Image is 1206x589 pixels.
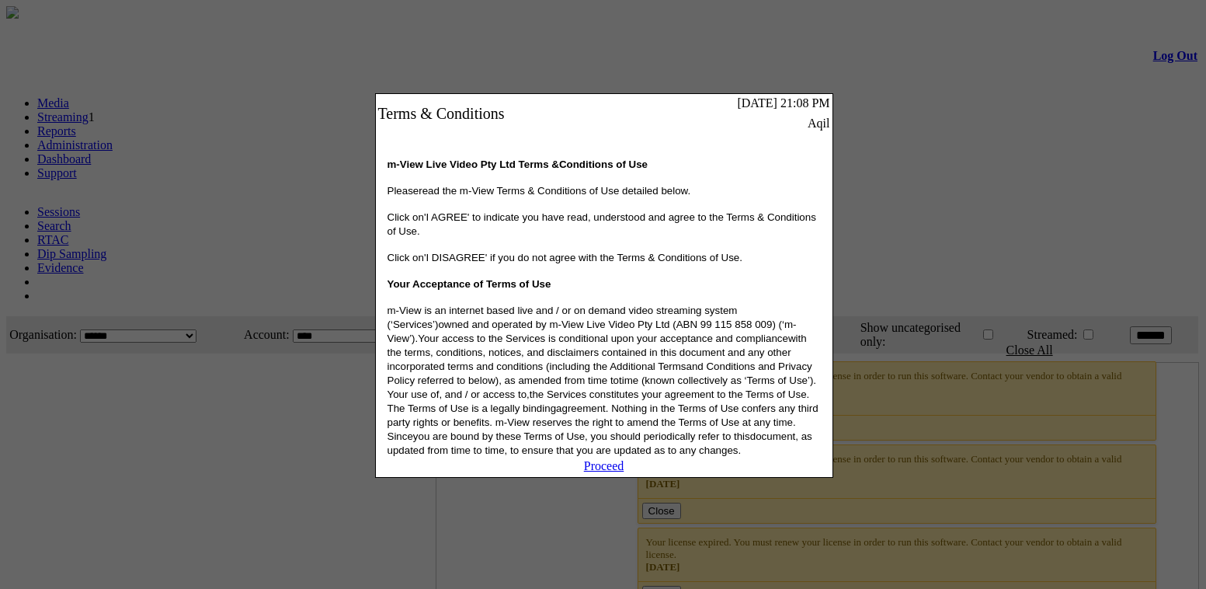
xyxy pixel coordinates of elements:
td: Aqil [639,116,830,131]
span: Click on'I AGREE' to indicate you have read, understood and agree to the Terms & Conditions of Use. [388,211,816,237]
div: Terms & Conditions [378,105,638,123]
span: Click on'I DISAGREE' if you do not agree with the Terms & Conditions of Use. [388,252,742,263]
span: m-View is an internet based live and / or on demand video streaming system (‘Services’)owned and ... [388,305,818,456]
td: [DATE] 21:08 PM [639,96,830,111]
a: Proceed [584,459,624,472]
span: Pleaseread the m-View Terms & Conditions of Use detailed below. [388,185,691,197]
span: m-View Live Video Pty Ltd Terms &Conditions of Use [388,159,648,170]
span: Your Acceptance of Terms of Use [388,278,551,290]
